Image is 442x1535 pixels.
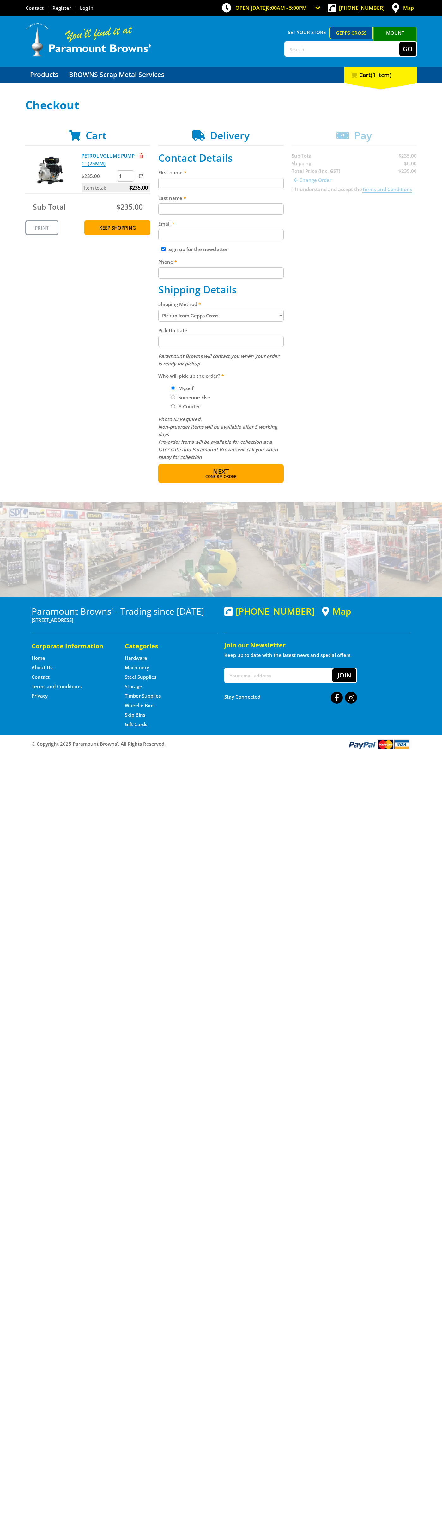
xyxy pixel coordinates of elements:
[32,664,52,671] a: Go to the About Us page
[32,616,218,624] p: [STREET_ADDRESS]
[125,664,149,671] a: Go to the Machinery page
[125,693,161,699] a: Go to the Timber Supplies page
[158,178,284,189] input: Please enter your first name.
[172,475,270,479] span: Confirm order
[25,738,417,750] div: ® Copyright 2025 Paramount Browns'. All Rights Reserved.
[25,22,152,57] img: Paramount Browns'
[32,674,50,680] a: Go to the Contact page
[158,372,284,380] label: Who will pick up the order?
[171,395,175,399] input: Please select who will pick up the order.
[64,67,169,83] a: Go to the BROWNS Scrap Metal Services page
[158,300,284,308] label: Shipping Method
[158,169,284,176] label: First name
[25,99,417,111] h1: Checkout
[171,404,175,408] input: Please select who will pick up the order.
[25,67,63,83] a: Go to the Products page
[224,689,357,704] div: Stay Connected
[332,668,356,682] button: Join
[80,5,94,11] a: Log in
[82,183,150,192] p: Item total:
[32,642,112,651] h5: Corporate Information
[322,606,351,617] a: View a map of Gepps Cross location
[158,267,284,279] input: Please enter your telephone number.
[125,683,142,690] a: Go to the Storage page
[235,4,307,11] span: OPEN [DATE]
[158,336,284,347] input: Please select a pick up date.
[348,738,411,750] img: PayPal, Mastercard, Visa accepted
[329,27,373,39] a: Gepps Cross
[224,651,411,659] p: Keep up to date with the latest news and special offers.
[125,721,147,728] a: Go to the Gift Cards page
[84,220,150,235] a: Keep Shopping
[32,693,48,699] a: Go to the Privacy page
[33,202,65,212] span: Sub Total
[125,702,154,709] a: Go to the Wheelie Bins page
[210,129,250,142] span: Delivery
[213,467,229,476] span: Next
[32,655,45,661] a: Go to the Home page
[284,27,330,38] span: Set your store
[158,220,284,227] label: Email
[158,258,284,266] label: Phone
[25,220,58,235] a: Print
[82,153,135,167] a: PETROL VOLUME PUMP 1" (25MM)
[267,4,307,11] span: 8:00am - 5:00pm
[116,202,143,212] span: $235.00
[285,42,399,56] input: Search
[176,401,202,412] label: A Courier
[168,246,228,252] label: Sign up for the newsletter
[125,674,156,680] a: Go to the Steel Supplies page
[52,5,71,11] a: Go to the registration page
[31,152,69,190] img: PETROL VOLUME PUMP 1" (25MM)
[82,172,115,180] p: $235.00
[224,606,314,616] div: [PHONE_NUMBER]
[176,383,196,394] label: Myself
[158,152,284,164] h2: Contact Details
[224,641,411,650] h5: Join our Newsletter
[125,642,205,651] h5: Categories
[158,229,284,240] input: Please enter your email address.
[344,67,417,83] div: Cart
[399,42,416,56] button: Go
[371,71,391,79] span: (1 item)
[373,27,417,51] a: Mount [PERSON_NAME]
[158,464,284,483] button: Next Confirm order
[158,203,284,215] input: Please enter your last name.
[158,327,284,334] label: Pick Up Date
[86,129,106,142] span: Cart
[158,310,284,322] select: Please select a shipping method.
[125,712,145,718] a: Go to the Skip Bins page
[26,5,44,11] a: Go to the Contact page
[158,194,284,202] label: Last name
[171,386,175,390] input: Please select who will pick up the order.
[125,655,147,661] a: Go to the Hardware page
[176,392,212,403] label: Someone Else
[129,183,148,192] span: $235.00
[158,284,284,296] h2: Shipping Details
[32,606,218,616] h3: Paramount Browns' - Trading since [DATE]
[225,668,332,682] input: Your email address
[32,683,82,690] a: Go to the Terms and Conditions page
[158,416,278,460] em: Photo ID Required. Non-preorder items will be available after 5 working days Pre-order items will...
[158,353,279,367] em: Paramount Browns will contact you when your order is ready for pickup
[139,153,143,159] a: Remove from cart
